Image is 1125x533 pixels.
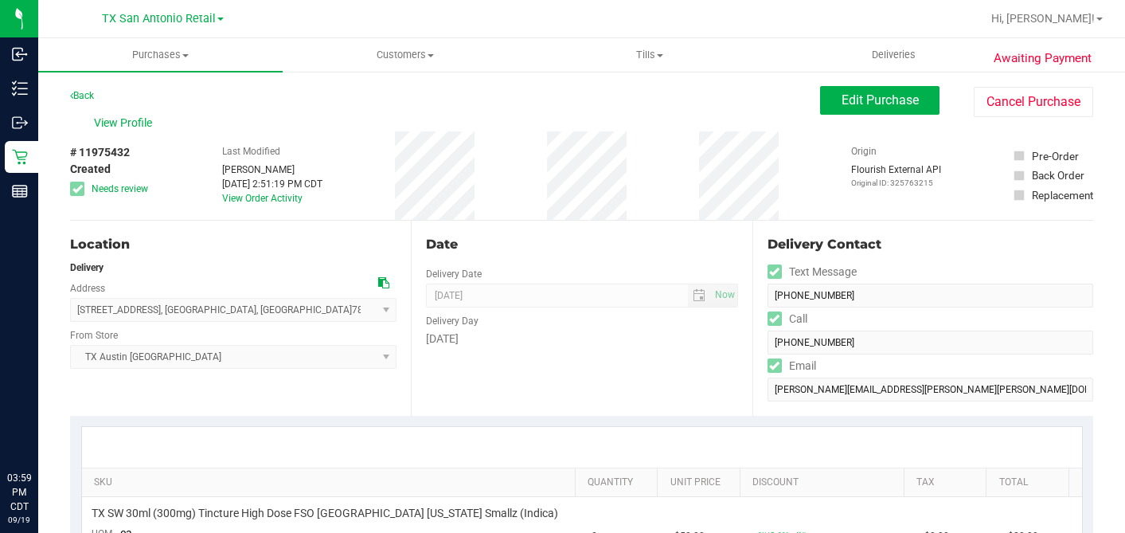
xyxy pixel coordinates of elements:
span: Needs review [92,182,148,196]
label: Last Modified [222,144,280,159]
inline-svg: Reports [12,183,28,199]
span: View Profile [94,115,158,131]
span: # 11975432 [70,144,130,161]
div: Pre-Order [1032,148,1079,164]
span: Hi, [PERSON_NAME]! [991,12,1095,25]
div: Copy address to clipboard [378,275,389,292]
span: Edit Purchase [842,92,919,108]
p: 03:59 PM CDT [7,471,31,514]
div: Date [426,235,737,254]
a: Tills [527,38,771,72]
inline-svg: Retail [12,149,28,165]
p: Original ID: 325763215 [851,177,941,189]
span: Customers [283,48,526,62]
div: Flourish External API [851,163,941,189]
label: Origin [851,144,877,159]
iframe: Resource center [16,406,64,453]
a: Tax [916,476,980,489]
a: Quantity [588,476,651,489]
div: [DATE] 2:51:19 PM CDT [222,177,322,191]
label: Email [768,355,816,378]
a: Customers [283,38,527,72]
label: Text Message [768,261,857,284]
inline-svg: Outbound [12,115,28,131]
label: Address [70,281,105,296]
span: Tills [528,48,771,62]
p: 09/19 [7,514,31,526]
input: Format: (999) 999-9999 [768,331,1093,355]
span: TX San Antonio Retail [102,12,216,25]
strong: Delivery [70,262,104,273]
inline-svg: Inbound [12,46,28,62]
inline-svg: Inventory [12,80,28,96]
span: Created [70,161,111,178]
label: From Store [70,328,118,343]
a: SKU [94,476,569,489]
div: Back Order [1032,167,1084,183]
span: TX SW 30ml (300mg) Tincture High Dose FSO [GEOGRAPHIC_DATA] [US_STATE] Smallz (Indica) [92,506,558,521]
a: Purchases [38,38,283,72]
span: Purchases [38,48,283,62]
a: Deliveries [771,38,1016,72]
div: Location [70,235,396,254]
a: Discount [752,476,898,489]
input: Format: (999) 999-9999 [768,284,1093,308]
label: Delivery Date [426,267,482,281]
a: Total [999,476,1063,489]
a: View Order Activity [222,193,303,204]
a: Unit Price [670,476,734,489]
button: Cancel Purchase [974,87,1093,117]
div: [DATE] [426,331,737,347]
button: Edit Purchase [820,86,939,115]
span: Awaiting Payment [994,49,1092,68]
span: Deliveries [850,48,937,62]
a: Back [70,90,94,101]
label: Call [768,308,807,331]
label: Delivery Day [426,314,479,328]
div: [PERSON_NAME] [222,163,322,177]
div: Delivery Contact [768,235,1093,254]
div: Replacement [1032,187,1093,203]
